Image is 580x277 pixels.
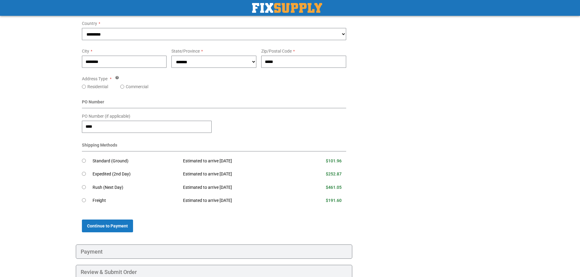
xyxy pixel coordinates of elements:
[178,154,296,168] td: Estimated to arrive [DATE]
[82,99,346,108] div: PO Number
[178,168,296,181] td: Estimated to arrive [DATE]
[261,49,292,54] span: Zip/Postal Code
[82,114,130,119] span: PO Number (if applicable)
[93,168,179,181] td: Expedited (2nd Day)
[93,181,179,194] td: Rush (Next Day)
[82,76,107,81] span: Address Type
[87,223,128,228] span: Continue to Payment
[87,84,108,90] label: Residential
[93,194,179,207] td: Freight
[126,84,148,90] label: Commercial
[171,49,200,54] span: State/Province
[82,220,133,232] button: Continue to Payment
[326,198,342,203] span: $191.60
[93,154,179,168] td: Standard (Ground)
[252,3,322,13] img: Fix Industrial Supply
[76,244,353,259] div: Payment
[178,194,296,207] td: Estimated to arrive [DATE]
[326,158,342,163] span: $101.96
[326,185,342,190] span: $461.05
[252,3,322,13] a: store logo
[82,142,346,151] div: Shipping Methods
[178,181,296,194] td: Estimated to arrive [DATE]
[82,49,89,54] span: City
[326,171,342,176] span: $252.87
[82,21,97,26] span: Country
